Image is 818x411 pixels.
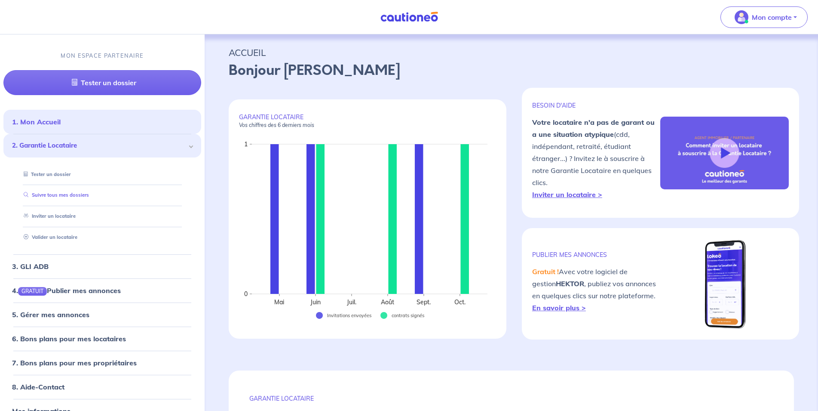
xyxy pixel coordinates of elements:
p: MON ESPACE PARTENAIRE [61,52,144,60]
div: 8. Aide-Contact [3,378,201,396]
div: 6. Bons plans pour mes locataires [3,330,201,347]
a: 4.GRATUITPublier mes annonces [12,286,121,294]
p: Bonjour [PERSON_NAME] [229,60,794,81]
div: 7. Bons plans pour mes propriétaires [3,354,201,371]
a: Suivre tous mes dossiers [20,192,89,198]
text: Mai [274,298,284,306]
p: Mon compte [752,12,792,22]
a: 3. GLI ADB [12,262,49,270]
div: Tester un dossier [14,167,191,181]
span: 2. Garantie Locataire [12,141,186,151]
div: 3. GLI ADB [3,257,201,275]
a: 8. Aide-Contact [12,383,64,391]
img: Cautioneo [377,12,441,22]
a: 6. Bons plans pour mes locataires [12,334,126,343]
p: publier mes annonces [532,251,661,259]
text: 0 [244,290,248,298]
div: 5. Gérer mes annonces [3,306,201,323]
p: BESOIN D'AIDE [532,102,661,109]
img: mobile-lokeo.png [702,238,747,329]
a: En savoir plus > [532,303,586,312]
div: Inviter un locataire [14,209,191,223]
text: Juin [310,298,321,306]
p: (cdd, indépendant, retraité, étudiant étranger...) ? Invitez le à souscrire à notre Garantie Loca... [532,116,661,201]
img: illu_account_valid_menu.svg [735,10,748,24]
text: Sept. [417,298,431,306]
a: 1. Mon Accueil [12,117,61,126]
p: GARANTIE LOCATAIRE [239,113,496,129]
div: 2. Garantie Locataire [3,134,201,158]
a: Tester un dossier [3,70,201,95]
button: illu_account_valid_menu.svgMon compte [720,6,808,28]
a: Inviter un locataire > [532,190,602,199]
text: Août [381,298,394,306]
strong: HEKTOR [556,279,584,288]
strong: Votre locataire n'a pas de garant ou a une situation atypique [532,118,655,139]
text: Juil. [346,298,356,306]
img: video-gli-new-none.jpg [660,117,789,189]
a: 5. Gérer mes annonces [12,310,89,319]
p: Avec votre logiciel de gestion , publiez vos annonces en quelques clics sur notre plateforme. [532,266,661,314]
em: Vos chiffres des 6 derniers mois [239,122,314,128]
p: ACCUEIL [229,45,794,60]
text: 1 [244,140,248,148]
a: 7. Bons plans pour mes propriétaires [12,358,137,367]
em: Gratuit ! [532,267,559,276]
div: Suivre tous mes dossiers [14,188,191,202]
text: Oct. [454,298,466,306]
a: Valider un locataire [20,234,77,240]
p: GARANTIE LOCATAIRE [249,395,773,402]
a: Inviter un locataire [20,213,76,219]
a: Tester un dossier [20,171,71,177]
div: Valider un locataire [14,230,191,244]
div: 4.GRATUITPublier mes annonces [3,281,201,299]
div: 1. Mon Accueil [3,113,201,130]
